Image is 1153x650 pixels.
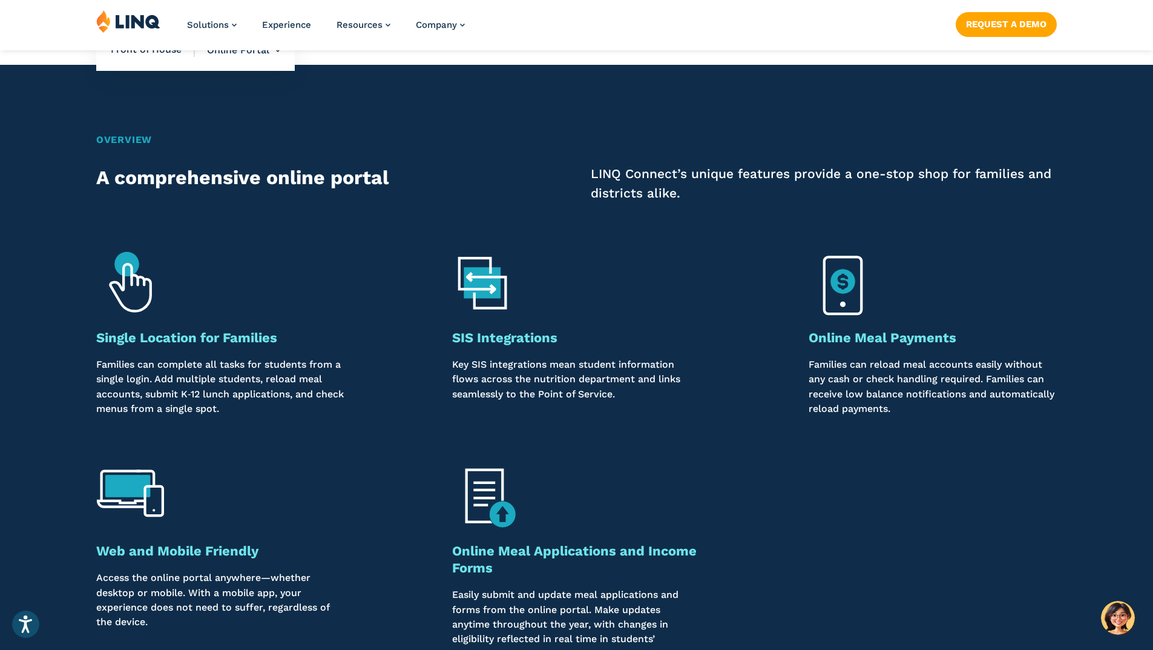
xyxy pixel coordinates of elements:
[195,29,280,71] li: Online Portal
[1101,601,1135,635] button: Hello, have a question? Let’s chat.
[416,19,457,30] span: Company
[96,357,344,416] p: Families can complete all tasks for students from a single login. Add multiple students, reload m...
[591,164,1057,203] p: LINQ Connect’s unique features provide a one-stop shop for families and districts alike.
[452,543,697,575] strong: Online Meal Applications and Income Forms
[337,19,383,30] span: Resources
[96,10,160,33] img: LINQ | K‑12 Software
[337,19,390,30] a: Resources
[416,19,465,30] a: Company
[96,164,480,191] h2: A comprehensive online portal
[187,19,229,30] span: Solutions
[187,10,465,50] nav: Primary Navigation
[452,330,557,345] strong: SIS Integrations
[452,357,700,416] p: Key SIS integrations mean student information flows across the nutrition department and links sea...
[262,19,311,30] a: Experience
[111,44,195,57] span: Front of House
[187,19,237,30] a: Solutions
[809,357,1057,416] p: Families can reload meal accounts easily without any cash or check handling required. Families ca...
[956,10,1057,36] nav: Button Navigation
[96,133,1057,147] h2: Overview
[956,12,1057,36] a: Request a Demo
[96,543,258,559] strong: Web and Mobile Friendly
[809,330,956,345] strong: Online Meal Payments
[96,330,277,345] strong: Single Location for Families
